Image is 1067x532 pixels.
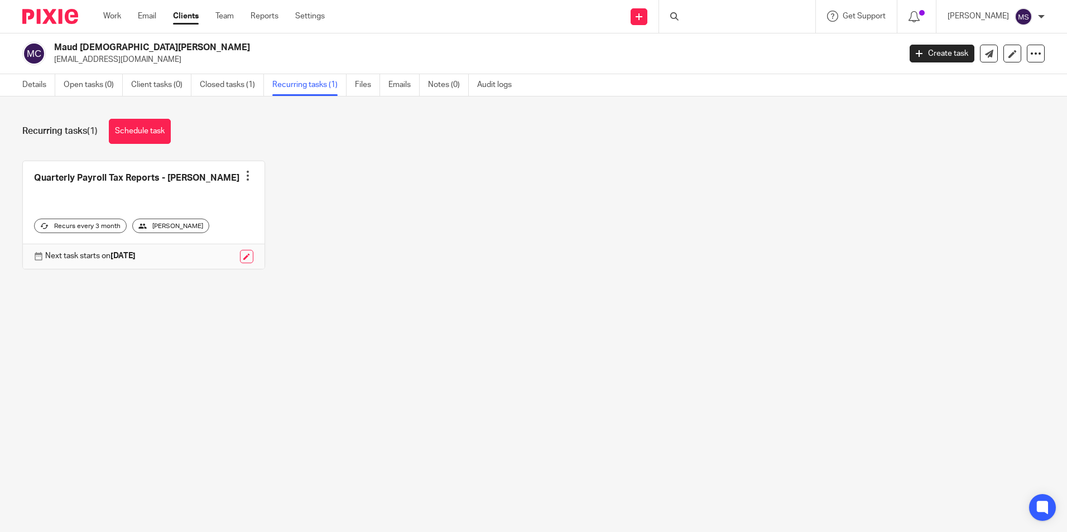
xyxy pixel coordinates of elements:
[428,74,469,96] a: Notes (0)
[22,9,78,24] img: Pixie
[272,74,347,96] a: Recurring tasks (1)
[388,74,420,96] a: Emails
[45,250,136,262] p: Next task starts on
[87,127,98,136] span: (1)
[109,119,171,144] a: Schedule task
[173,11,199,22] a: Clients
[251,11,278,22] a: Reports
[200,74,264,96] a: Closed tasks (1)
[215,11,234,22] a: Team
[54,54,893,65] p: [EMAIL_ADDRESS][DOMAIN_NAME]
[355,74,380,96] a: Files
[910,45,974,62] a: Create task
[843,12,886,20] span: Get Support
[22,125,98,137] h1: Recurring tasks
[22,74,55,96] a: Details
[54,42,725,54] h2: Maud [DEMOGRAPHIC_DATA][PERSON_NAME]
[64,74,123,96] a: Open tasks (0)
[132,219,209,233] div: [PERSON_NAME]
[138,11,156,22] a: Email
[1015,8,1032,26] img: svg%3E
[477,74,520,96] a: Audit logs
[948,11,1009,22] p: [PERSON_NAME]
[110,252,136,260] strong: [DATE]
[103,11,121,22] a: Work
[131,74,191,96] a: Client tasks (0)
[34,219,127,233] div: Recurs every 3 month
[22,42,46,65] img: svg%3E
[295,11,325,22] a: Settings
